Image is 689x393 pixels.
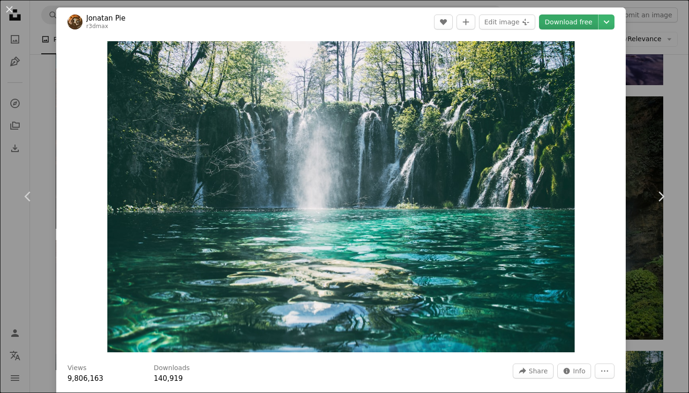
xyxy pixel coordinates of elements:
button: Add to Collection [457,15,475,29]
span: Info [573,364,586,378]
button: Edit image [479,15,535,29]
span: 140,919 [154,374,183,383]
button: Choose download size [599,15,614,29]
img: Go to Jonatan Pie's profile [67,15,82,29]
button: Zoom in on this image [107,41,574,352]
a: Download free [539,15,598,29]
h3: Views [67,364,87,373]
span: Share [529,364,547,378]
h3: Downloads [154,364,190,373]
a: Next [633,152,689,241]
a: r3dmax [86,23,108,29]
button: More Actions [595,364,614,378]
img: time-lapse photography of flowing multi-tier waterfall [107,41,574,352]
span: 9,806,163 [67,374,103,383]
button: Like [434,15,453,29]
a: Jonatan Pie [86,14,126,23]
button: Stats about this image [557,364,592,378]
button: Share this image [513,364,553,378]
